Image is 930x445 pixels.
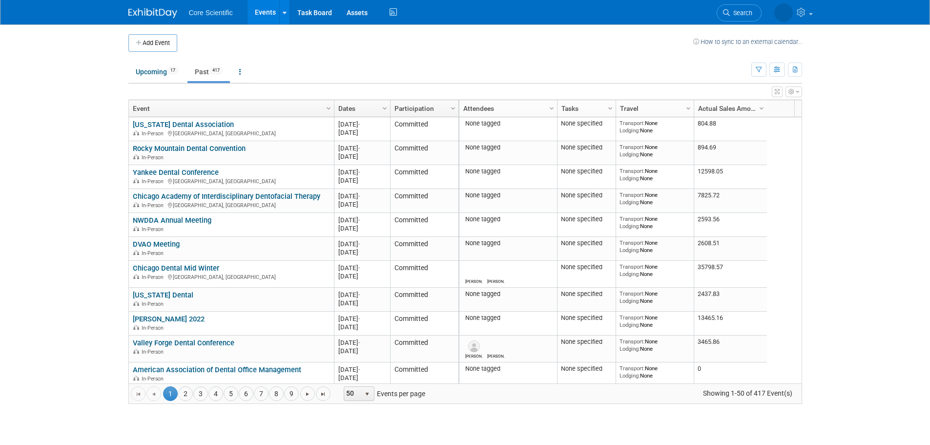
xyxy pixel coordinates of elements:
[133,201,330,209] div: [GEOGRAPHIC_DATA], [GEOGRAPHIC_DATA]
[620,127,640,134] span: Lodging:
[694,312,767,336] td: 13465.16
[620,151,640,158] span: Lodging:
[620,321,640,328] span: Lodging:
[694,288,767,312] td: 2437.83
[620,338,690,352] div: None None
[142,130,166,137] span: In-Person
[463,191,553,199] div: None tagged
[561,290,612,298] div: None specified
[620,297,640,304] span: Lodging:
[463,168,553,175] div: None tagged
[338,315,386,323] div: [DATE]
[561,338,612,346] div: None specified
[620,239,645,246] span: Transport:
[379,100,390,115] a: Column Settings
[338,100,384,117] a: Dates
[358,145,360,152] span: -
[133,273,330,281] div: [GEOGRAPHIC_DATA], [GEOGRAPHIC_DATA]
[142,301,166,307] span: In-Person
[338,192,386,200] div: [DATE]
[316,386,331,401] a: Go to the last page
[142,349,166,355] span: In-Person
[390,117,458,141] td: Committed
[620,263,645,270] span: Transport:
[338,144,386,152] div: [DATE]
[338,347,386,355] div: [DATE]
[561,314,612,322] div: None specified
[338,374,386,382] div: [DATE]
[620,191,645,198] span: Transport:
[490,266,502,277] img: James Belshe
[390,288,458,312] td: Committed
[490,340,502,352] img: James Belshe
[133,274,139,279] img: In-Person Event
[390,213,458,237] td: Committed
[146,386,161,401] a: Go to the previous page
[133,168,219,177] a: Yankee Dental Conference
[254,386,269,401] a: 7
[133,240,180,249] a: DVAO Meeting
[620,365,645,372] span: Transport:
[133,376,139,381] img: In-Person Event
[142,274,166,280] span: In-Person
[620,199,640,206] span: Lodging:
[338,323,386,331] div: [DATE]
[325,105,332,112] span: Column Settings
[561,168,612,175] div: None specified
[620,290,645,297] span: Transport:
[338,248,386,256] div: [DATE]
[128,8,177,18] img: ExhibitDay
[178,386,193,401] a: 2
[620,168,690,182] div: None None
[338,339,386,347] div: [DATE]
[620,372,640,379] span: Lodging:
[390,261,458,288] td: Committed
[319,390,327,398] span: Go to the last page
[620,314,690,328] div: None None
[134,390,142,398] span: Go to the first page
[358,366,360,373] span: -
[620,247,640,254] span: Lodging:
[133,178,139,183] img: In-Person Event
[620,120,645,127] span: Transport:
[694,362,767,386] td: 0
[358,264,360,272] span: -
[338,272,386,280] div: [DATE]
[693,38,802,45] a: How to sync to an external calendar...
[620,345,640,352] span: Lodging:
[133,216,211,225] a: NWDDA Annual Meeting
[463,290,553,298] div: None tagged
[338,176,386,185] div: [DATE]
[189,9,233,17] span: Core Scientific
[390,165,458,189] td: Committed
[344,387,361,401] span: 50
[338,291,386,299] div: [DATE]
[774,3,793,22] img: Alyona Yurchenko
[133,129,330,137] div: [GEOGRAPHIC_DATA], [GEOGRAPHIC_DATA]
[620,271,640,277] span: Lodging:
[133,202,139,207] img: In-Person Event
[381,105,389,112] span: Column Settings
[358,169,360,176] span: -
[694,141,767,165] td: 894.69
[561,120,612,127] div: None specified
[269,386,284,401] a: 8
[620,338,645,345] span: Transport:
[133,339,234,347] a: Valley Forge Dental Conference
[133,315,205,323] a: [PERSON_NAME] 2022
[463,100,551,117] a: Attendees
[338,299,386,307] div: [DATE]
[338,168,386,176] div: [DATE]
[133,349,139,354] img: In-Person Event
[463,239,553,247] div: None tagged
[338,128,386,137] div: [DATE]
[463,314,553,322] div: None tagged
[449,105,457,112] span: Column Settings
[167,67,178,74] span: 17
[304,390,311,398] span: Go to the next page
[133,192,320,201] a: Chicago Academy of Interdisciplinary Dentofacial Therapy
[390,362,458,386] td: Committed
[620,100,687,117] a: Travel
[128,34,177,52] button: Add Event
[133,120,234,129] a: [US_STATE] Dental Association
